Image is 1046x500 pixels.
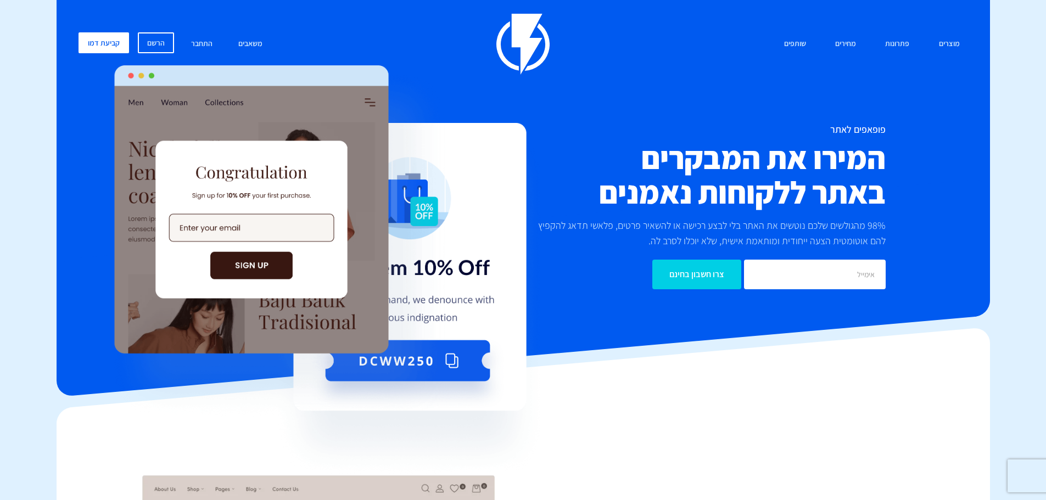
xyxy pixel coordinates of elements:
[138,32,174,53] a: הרשם
[652,260,741,289] input: צרו חשבון בחינם
[532,218,886,249] p: 98% מהגולשים שלכם נוטשים את האתר בלי לבצע רכישה או להשאיר פרטים, פלאשי תדאג להקפיץ להם אוטומטית ה...
[744,260,886,289] input: אימייל
[877,32,918,56] a: פתרונות
[183,32,221,56] a: התחבר
[79,32,129,53] a: קביעת דמו
[532,124,886,135] h1: פופאפים לאתר
[230,32,271,56] a: משאבים
[827,32,864,56] a: מחירים
[532,141,886,210] h2: המירו את המבקרים באתר ללקוחות נאמנים
[931,32,968,56] a: מוצרים
[776,32,814,56] a: שותפים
